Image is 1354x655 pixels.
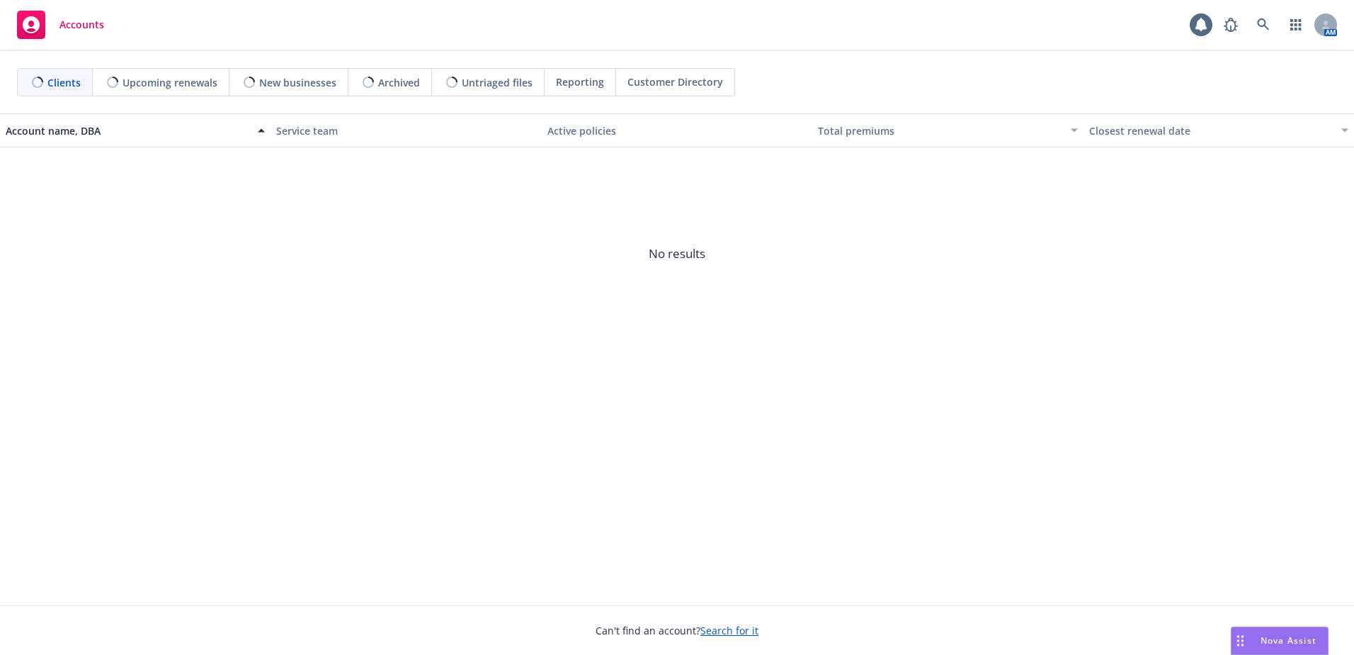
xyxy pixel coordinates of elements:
div: Total premiums [818,123,1062,138]
button: Service team [271,113,541,147]
span: Upcoming renewals [123,75,217,90]
span: New businesses [259,75,336,90]
span: Reporting [556,74,604,89]
a: Accounts [11,5,110,45]
a: Search [1249,11,1278,39]
button: Active policies [542,113,812,147]
a: Switch app [1282,11,1310,39]
div: Account name, DBA [6,123,249,138]
div: Active policies [547,123,807,138]
button: Total premiums [812,113,1083,147]
span: Untriaged files [462,75,533,90]
span: Accounts [59,19,104,30]
div: Service team [276,123,535,138]
a: Report a Bug [1217,11,1245,39]
span: Customer Directory [627,74,723,89]
div: Drag to move [1231,627,1249,654]
button: Closest renewal date [1083,113,1354,147]
span: Can't find an account? [596,623,758,638]
span: Clients [47,75,81,90]
span: Archived [378,75,420,90]
a: Search for it [700,624,758,637]
span: Nova Assist [1261,634,1316,646]
div: Closest renewal date [1089,123,1333,138]
button: Nova Assist [1231,627,1329,655]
